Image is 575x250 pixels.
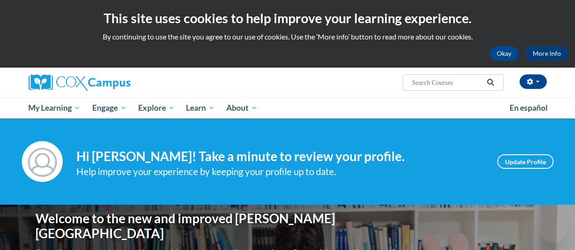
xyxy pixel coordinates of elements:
[86,98,132,118] a: Engage
[29,74,130,91] img: Cox Campus
[29,74,192,91] a: Cox Campus
[132,98,180,118] a: Explore
[28,103,80,113] span: My Learning
[23,98,87,118] a: My Learning
[497,154,554,169] a: Update Profile
[220,98,263,118] a: About
[76,164,484,179] div: Help improve your experience by keeping your profile up to date.
[539,214,568,243] iframe: Button to launch messaging window
[510,103,548,113] span: En español
[22,141,63,182] img: Profile Image
[7,9,568,27] h2: This site uses cookies to help improve your learning experience.
[7,32,568,42] p: By continuing to use the site you agree to our use of cookies. Use the ‘More info’ button to read...
[490,46,519,61] button: Okay
[76,149,484,164] h4: Hi [PERSON_NAME]! Take a minute to review your profile.
[22,98,554,118] div: Main menu
[484,77,497,88] button: Search
[525,46,568,61] a: More Info
[411,77,484,88] input: Search Courses
[180,98,220,118] a: Learn
[35,211,365,241] h1: Welcome to the new and improved [PERSON_NAME][GEOGRAPHIC_DATA]
[92,103,126,113] span: Engage
[504,98,554,118] a: En español
[520,74,547,89] button: Account Settings
[138,103,175,113] span: Explore
[226,103,257,113] span: About
[186,103,215,113] span: Learn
